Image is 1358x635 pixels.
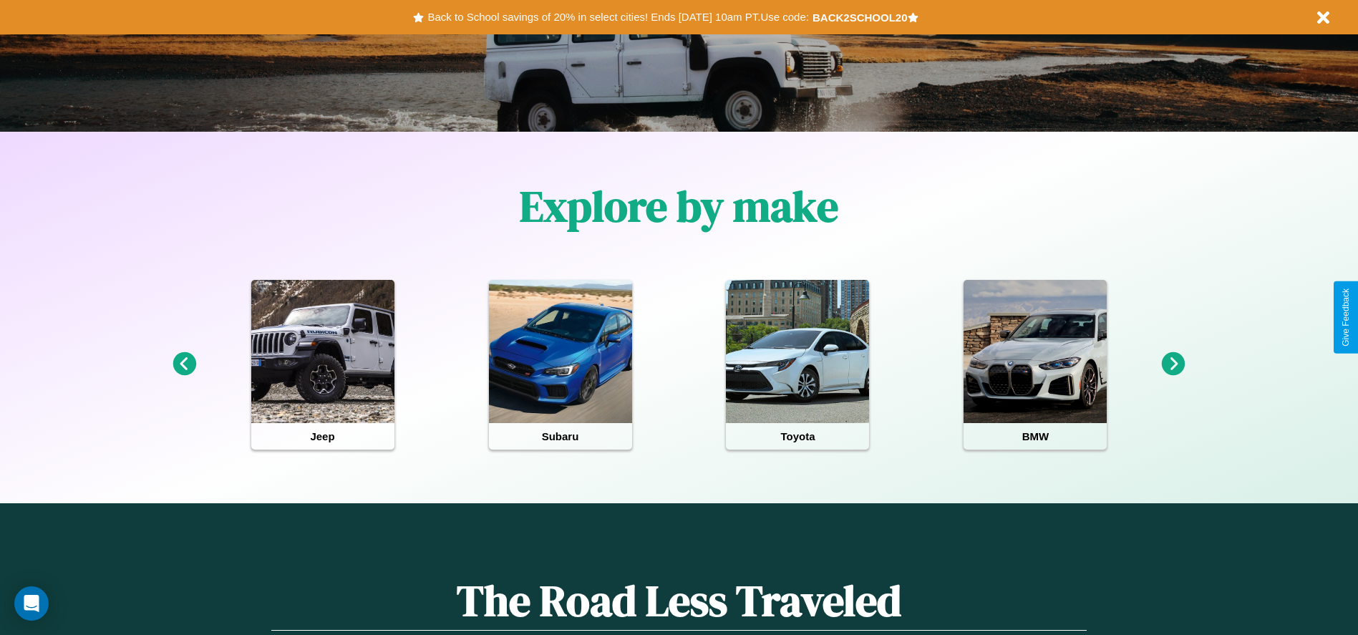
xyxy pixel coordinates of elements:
div: Open Intercom Messenger [14,586,49,621]
h4: Toyota [726,423,869,450]
div: Give Feedback [1341,289,1351,346]
h1: Explore by make [520,177,838,236]
h4: BMW [964,423,1107,450]
h1: The Road Less Traveled [271,571,1086,631]
b: BACK2SCHOOL20 [813,11,908,24]
h4: Subaru [489,423,632,450]
h4: Jeep [251,423,394,450]
button: Back to School savings of 20% in select cities! Ends [DATE] 10am PT.Use code: [424,7,812,27]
